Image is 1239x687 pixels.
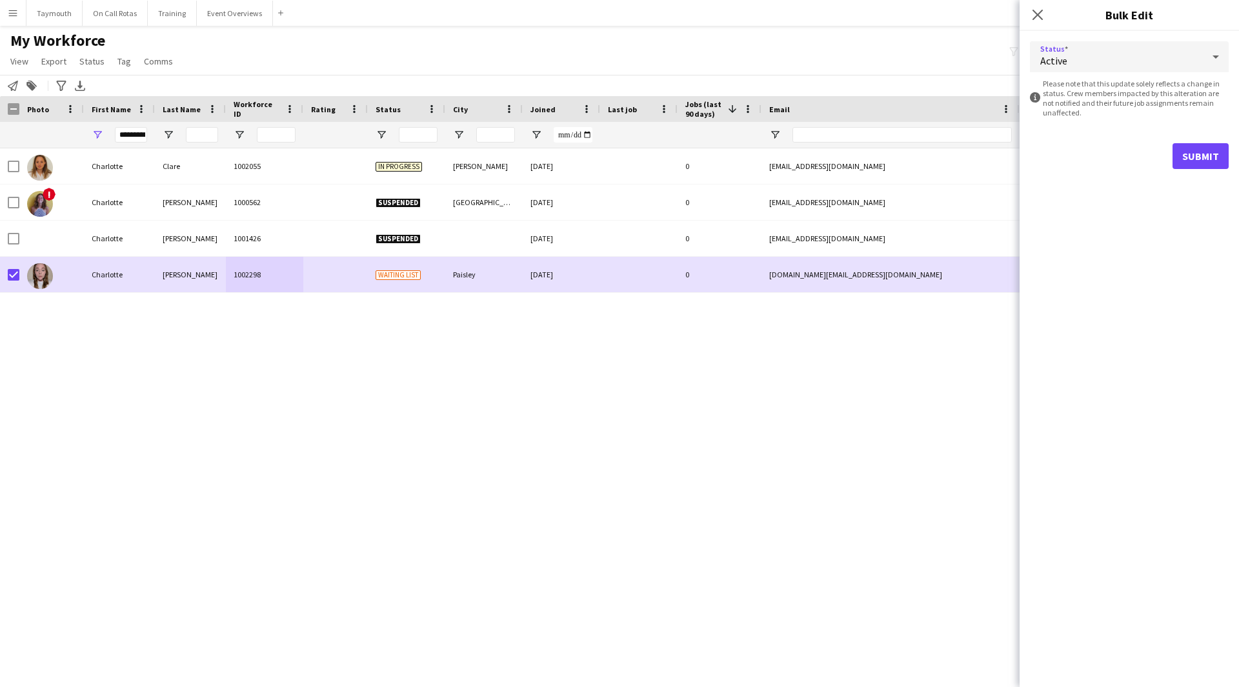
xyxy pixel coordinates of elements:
[257,127,296,143] input: Workforce ID Filter Input
[523,257,600,292] div: [DATE]
[523,184,600,220] div: [DATE]
[186,127,218,143] input: Last Name Filter Input
[453,129,465,141] button: Open Filter Menu
[84,257,155,292] div: Charlotte
[24,78,39,94] app-action-btn: Add to tag
[36,53,72,70] a: Export
[523,148,600,184] div: [DATE]
[163,129,174,141] button: Open Filter Menu
[311,105,336,114] span: Rating
[445,148,523,184] div: [PERSON_NAME]
[678,221,761,256] div: 0
[27,191,53,217] img: Charlotte Greene
[530,129,542,141] button: Open Filter Menu
[769,129,781,141] button: Open Filter Menu
[523,221,600,256] div: [DATE]
[226,184,303,220] div: 1000562
[761,148,1020,184] div: [EMAIL_ADDRESS][DOMAIN_NAME]
[1040,54,1067,67] span: Active
[761,257,1020,292] div: [DOMAIN_NAME][EMAIL_ADDRESS][DOMAIN_NAME]
[155,257,226,292] div: [PERSON_NAME]
[1173,143,1229,169] button: Submit
[27,105,49,114] span: Photo
[376,234,421,244] span: Suspended
[27,263,53,289] img: Charlotte Sinclair
[197,1,273,26] button: Event Overviews
[10,55,28,67] span: View
[234,99,280,119] span: Workforce ID
[27,155,53,181] img: Charlotte Clare
[476,127,515,143] input: City Filter Input
[530,105,556,114] span: Joined
[376,129,387,141] button: Open Filter Menu
[453,105,468,114] span: City
[155,184,226,220] div: [PERSON_NAME]
[26,1,83,26] button: Taymouth
[92,105,131,114] span: First Name
[769,105,790,114] span: Email
[761,184,1020,220] div: [EMAIL_ADDRESS][DOMAIN_NAME]
[685,99,723,119] span: Jobs (last 90 days)
[226,221,303,256] div: 1001426
[163,105,201,114] span: Last Name
[376,198,421,208] span: Suspended
[84,184,155,220] div: Charlotte
[144,55,173,67] span: Comms
[54,78,69,94] app-action-btn: Advanced filters
[112,53,136,70] a: Tag
[376,270,421,280] span: Waiting list
[226,257,303,292] div: 1002298
[376,162,422,172] span: In progress
[678,148,761,184] div: 0
[399,127,438,143] input: Status Filter Input
[226,148,303,184] div: 1002055
[445,184,523,220] div: [GEOGRAPHIC_DATA]
[678,257,761,292] div: 0
[115,127,147,143] input: First Name Filter Input
[5,53,34,70] a: View
[445,257,523,292] div: Paisley
[84,221,155,256] div: Charlotte
[79,55,105,67] span: Status
[148,1,197,26] button: Training
[1020,6,1239,23] h3: Bulk Edit
[10,31,105,50] span: My Workforce
[41,55,66,67] span: Export
[74,53,110,70] a: Status
[1030,79,1229,117] div: Please note that this update solely reflects a change in status. Crew members impacted by this al...
[139,53,178,70] a: Comms
[43,188,55,201] span: !
[117,55,131,67] span: Tag
[84,148,155,184] div: Charlotte
[72,78,88,94] app-action-btn: Export XLSX
[792,127,1012,143] input: Email Filter Input
[5,78,21,94] app-action-btn: Notify workforce
[608,105,637,114] span: Last job
[678,184,761,220] div: 0
[92,129,103,141] button: Open Filter Menu
[761,221,1020,256] div: [EMAIL_ADDRESS][DOMAIN_NAME]
[234,129,245,141] button: Open Filter Menu
[376,105,401,114] span: Status
[554,127,592,143] input: Joined Filter Input
[155,221,226,256] div: [PERSON_NAME]
[83,1,148,26] button: On Call Rotas
[155,148,226,184] div: Clare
